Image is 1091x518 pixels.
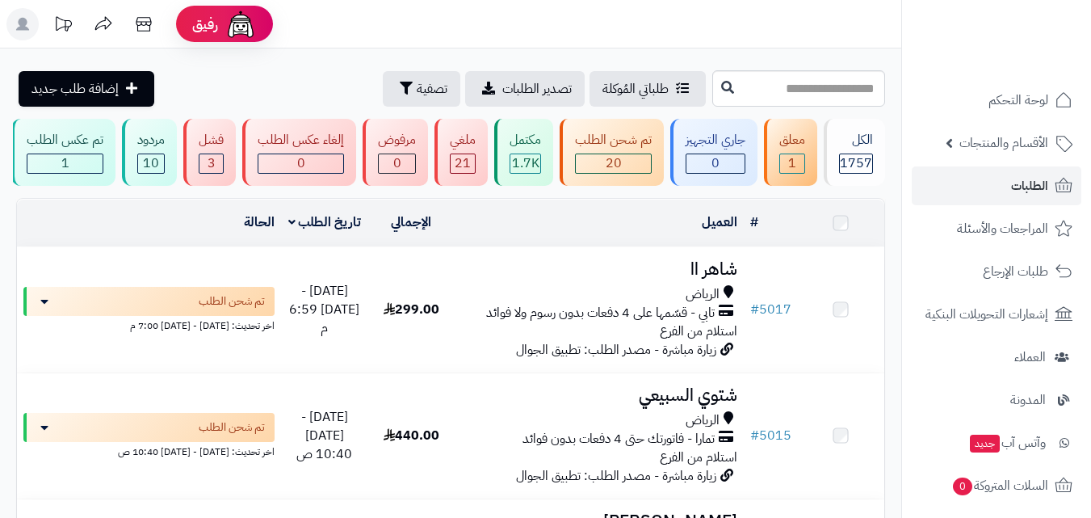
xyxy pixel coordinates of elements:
span: [DATE] - [DATE] 6:59 م [289,281,359,338]
span: إشعارات التحويلات البنكية [925,303,1048,326]
div: 0 [686,154,745,173]
div: 21 [451,154,475,173]
a: ملغي 21 [431,119,491,186]
a: #5015 [750,426,791,445]
a: مرفوض 0 [359,119,431,186]
a: مردود 10 [119,119,180,186]
a: العميل [702,213,737,232]
a: الإجمالي [391,213,431,232]
span: 1.7K [512,154,539,173]
span: طلبات الإرجاع [983,260,1048,283]
span: 0 [297,154,305,173]
span: 0 [953,478,972,495]
button: تصفية [383,71,460,107]
a: الكل1757 [820,119,888,186]
span: الرياض [686,411,720,430]
span: # [750,426,759,445]
span: 10 [143,154,159,173]
a: إلغاء عكس الطلب 0 [239,119,359,186]
span: طلباتي المُوكلة [602,79,669,99]
a: المراجعات والأسئلة [912,209,1081,248]
a: مكتمل 1.7K [491,119,556,186]
div: مكتمل [510,131,541,150]
span: زيارة مباشرة - مصدر الطلب: تطبيق الجوال [516,466,716,486]
div: 1695 [510,154,540,173]
span: 21 [455,154,471,173]
span: جديد [970,435,1000,453]
div: إلغاء عكس الطلب [258,131,344,150]
div: 0 [379,154,415,173]
img: ai-face.png [224,8,257,40]
a: تحديثات المنصة [43,8,83,44]
span: وآتس آب [968,432,1046,454]
a: السلات المتروكة0 [912,466,1081,505]
span: تم شحن الطلب [199,419,265,436]
a: تاريخ الطلب [288,213,362,232]
span: # [750,300,759,319]
span: 1 [61,154,69,173]
span: تابي - قسّمها على 4 دفعات بدون رسوم ولا فوائد [486,304,715,322]
span: الأقسام والمنتجات [959,132,1048,154]
span: المراجعات والأسئلة [957,217,1048,240]
div: 0 [258,154,343,173]
a: طلباتي المُوكلة [590,71,706,107]
div: 1 [780,154,804,173]
span: 299.00 [384,300,439,319]
a: # [750,213,758,232]
div: معلق [779,131,805,150]
span: 0 [393,154,401,173]
div: مرفوض [378,131,416,150]
span: 0 [711,154,720,173]
a: إضافة طلب جديد [19,71,154,107]
a: الحالة [244,213,275,232]
span: 20 [606,154,622,173]
span: لوحة التحكم [988,89,1048,112]
h3: شتوي السبيعي [461,386,737,405]
span: العملاء [1014,346,1046,368]
span: [DATE] - [DATE] 10:40 ص [296,407,352,464]
div: 20 [576,154,651,173]
span: 1 [788,154,796,173]
div: جاري التجهيز [686,131,745,150]
a: جاري التجهيز 0 [667,119,761,186]
span: السلات المتروكة [951,474,1048,497]
span: 3 [208,154,216,173]
div: تم عكس الطلب [27,131,103,150]
span: تصدير الطلبات [502,79,572,99]
div: ملغي [450,131,476,150]
a: المدونة [912,381,1081,419]
span: الرياض [686,285,720,304]
span: استلام من الفرع [660,322,737,341]
div: 10 [138,154,164,173]
div: فشل [199,131,224,150]
div: 1 [27,154,103,173]
span: تمارا - فاتورتك حتى 4 دفعات بدون فوائد [522,430,715,449]
div: 3 [199,154,223,173]
a: فشل 3 [180,119,239,186]
span: الطلبات [1011,175,1048,197]
a: الطلبات [912,166,1081,205]
a: تم عكس الطلب 1 [8,119,119,186]
span: 440.00 [384,426,439,445]
a: تصدير الطلبات [465,71,585,107]
a: تم شحن الطلب 20 [556,119,667,186]
a: طلبات الإرجاع [912,252,1081,291]
div: الكل [839,131,873,150]
span: رفيق [192,15,218,34]
div: اخر تحديث: [DATE] - [DATE] 10:40 ص [23,442,275,459]
h3: شاهر اا [461,260,737,279]
span: إضافة طلب جديد [31,79,119,99]
a: وآتس آبجديد [912,423,1081,462]
div: اخر تحديث: [DATE] - [DATE] 7:00 م [23,316,275,333]
div: تم شحن الطلب [575,131,652,150]
div: مردود [137,131,165,150]
span: زيارة مباشرة - مصدر الطلب: تطبيق الجوال [516,340,716,360]
span: تم شحن الطلب [199,293,265,310]
a: لوحة التحكم [912,81,1081,120]
a: العملاء [912,338,1081,377]
span: المدونة [1010,389,1046,411]
span: استلام من الفرع [660,448,737,467]
a: #5017 [750,300,791,319]
span: 1757 [840,154,872,173]
a: معلق 1 [761,119,820,186]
